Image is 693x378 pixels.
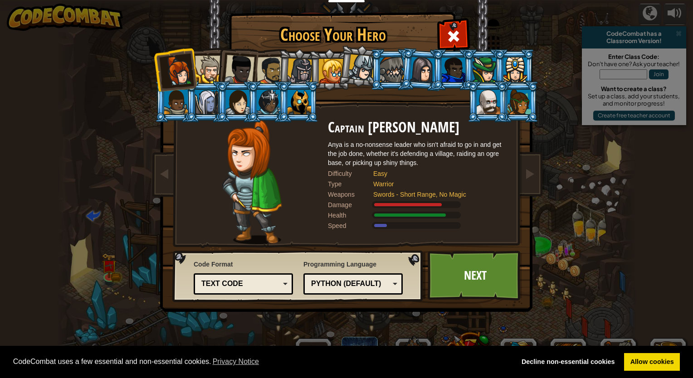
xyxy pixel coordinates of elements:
[624,353,680,371] a: allow cookies
[153,47,197,92] li: Captain Anya Weston
[328,179,373,189] div: Type
[373,169,500,178] div: Easy
[371,49,411,90] li: Senick Steelclaw
[337,44,382,89] li: Hattori Hanzō
[211,355,261,368] a: learn more about cookies
[328,211,509,220] div: Gains 140% of listed Warrior armor health.
[194,260,293,269] span: Code Format
[277,48,320,92] li: Amara Arrowhead
[216,81,257,122] li: Illia Shieldsmith
[515,353,621,371] a: deny cookies
[247,81,288,122] li: Usara Master Wizard
[201,279,280,289] div: Text code
[231,25,435,44] h1: Choose Your Hero
[400,48,444,92] li: Omarn Brewstone
[328,169,373,178] div: Difficulty
[309,49,350,90] li: Miss Hushbaum
[278,81,319,122] li: Ritic the Cold
[328,200,509,209] div: Deals 120% of listed Warrior weapon damage.
[172,251,425,302] img: language-selector-background.png
[328,200,373,209] div: Damage
[428,251,522,300] a: Next
[247,48,288,91] li: Alejandro the Duelist
[373,190,500,199] div: Swords - Short Range, No Magic
[155,81,195,122] li: Arryn Stonewall
[185,81,226,122] li: Nalfar Cryptor
[185,48,226,89] li: Sir Tharin Thunderfist
[467,81,508,122] li: Okar Stompfoot
[311,279,390,289] div: Python (Default)
[215,46,259,90] li: Lady Ida Justheart
[328,140,509,167] div: Anya is a no-nonsense leader who isn't afraid to go in and get the job done, whether it's defendi...
[328,221,509,230] div: Moves at 6 meters per second.
[463,49,504,90] li: Naria of the Leaf
[494,49,535,90] li: Pender Spellbane
[222,120,282,244] img: captain-pose.png
[328,211,373,220] div: Health
[498,81,539,122] li: Zana Woodheart
[303,260,403,269] span: Programming Language
[328,221,373,230] div: Speed
[373,179,500,189] div: Warrior
[13,355,508,368] span: CodeCombat uses a few essential and non-essential cookies.
[328,120,509,136] h2: Captain [PERSON_NAME]
[328,190,373,199] div: Weapons
[432,49,473,90] li: Gordon the Stalwart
